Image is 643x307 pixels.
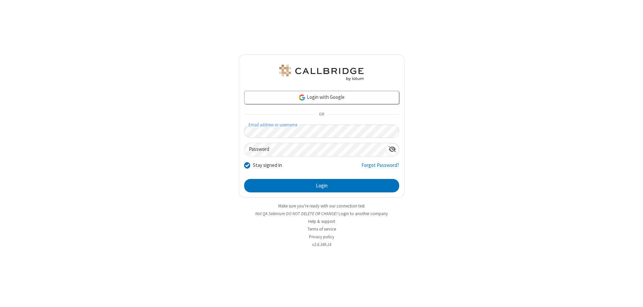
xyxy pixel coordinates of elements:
img: google-icon.png [298,94,306,101]
li: v2.6.349.14 [239,241,405,248]
img: QA Selenium DO NOT DELETE OR CHANGE [278,65,365,81]
a: Forgot Password? [361,162,399,174]
li: Not QA Selenium DO NOT DELETE OR CHANGE? [239,210,405,217]
span: OR [316,110,327,119]
label: Stay signed in [253,162,282,169]
a: Login with Google [244,91,399,104]
a: Privacy policy [309,234,334,240]
input: Email address or username [244,125,399,138]
a: Help & support [308,219,335,224]
button: Login to another company [339,210,388,217]
button: Login [244,179,399,192]
input: Password [244,143,386,156]
div: Show password [386,143,399,156]
a: Make sure you're ready with our connection test [278,203,365,209]
a: Terms of service [307,226,336,232]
